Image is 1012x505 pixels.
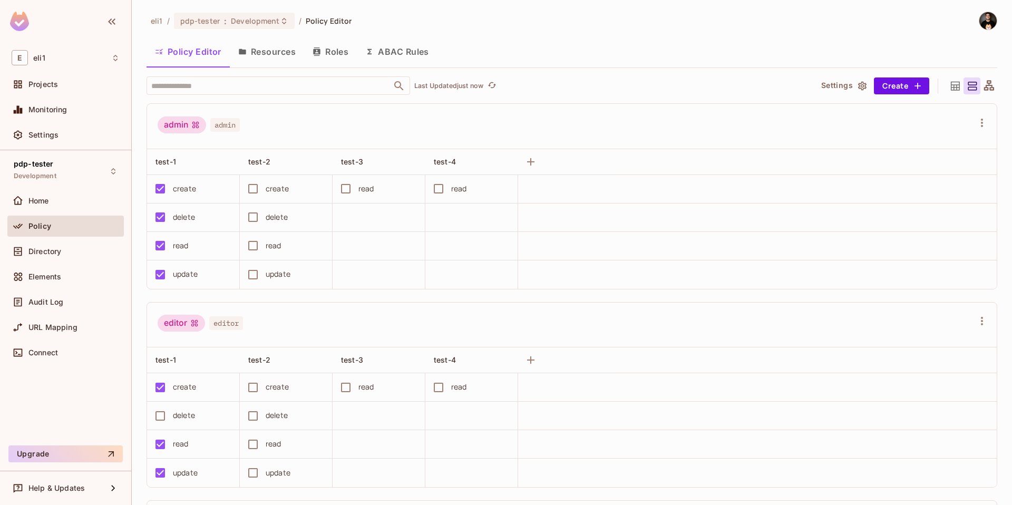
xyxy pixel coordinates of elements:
button: Roles [304,38,357,65]
img: SReyMgAAAABJRU5ErkJggg== [10,12,29,31]
span: test-3 [341,157,363,166]
div: editor [158,315,205,332]
span: pdp-tester [14,160,54,168]
span: E [12,50,28,65]
img: Eli Moshkovich [979,12,997,30]
span: test-2 [248,355,270,364]
span: Home [28,197,49,205]
span: test-2 [248,157,270,166]
div: delete [173,410,195,421]
div: create [266,381,289,393]
button: Settings [817,77,870,94]
span: Help & Updates [28,484,85,492]
span: Directory [28,247,61,256]
div: delete [266,211,288,223]
div: create [173,381,196,393]
p: Last Updated just now [414,82,483,90]
span: Development [231,16,279,26]
li: / [167,16,170,26]
span: Workspace: eli1 [33,54,45,62]
span: Click to refresh data [483,80,498,92]
div: read [358,183,374,195]
button: Upgrade [8,445,123,462]
div: read [173,240,189,251]
span: pdp-tester [180,16,220,26]
span: URL Mapping [28,323,77,332]
span: Connect [28,348,58,357]
div: read [451,381,467,393]
span: Projects [28,80,58,89]
span: Monitoring [28,105,67,114]
button: Resources [230,38,304,65]
button: Create [874,77,929,94]
span: : [223,17,227,25]
span: test-1 [155,157,176,166]
span: the active workspace [151,16,163,26]
div: read [173,438,189,450]
span: Settings [28,131,59,139]
div: update [173,268,198,280]
div: admin [158,116,206,133]
div: create [266,183,289,195]
div: delete [266,410,288,421]
span: test-4 [434,157,456,166]
span: Audit Log [28,298,63,306]
span: Policy Editor [306,16,352,26]
span: editor [209,316,243,330]
span: refresh [488,81,497,91]
div: update [266,467,290,479]
div: read [266,240,281,251]
li: / [299,16,301,26]
button: Policy Editor [147,38,230,65]
div: delete [173,211,195,223]
button: refresh [485,80,498,92]
button: ABAC Rules [357,38,437,65]
div: create [173,183,196,195]
span: Elements [28,273,61,281]
span: test-3 [341,355,363,364]
div: update [173,467,198,479]
div: read [358,381,374,393]
span: test-1 [155,355,176,364]
button: Open [392,79,406,93]
span: test-4 [434,355,456,364]
span: admin [210,118,240,132]
div: read [451,183,467,195]
div: update [266,268,290,280]
div: read [266,438,281,450]
span: Development [14,172,56,180]
span: Policy [28,222,51,230]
